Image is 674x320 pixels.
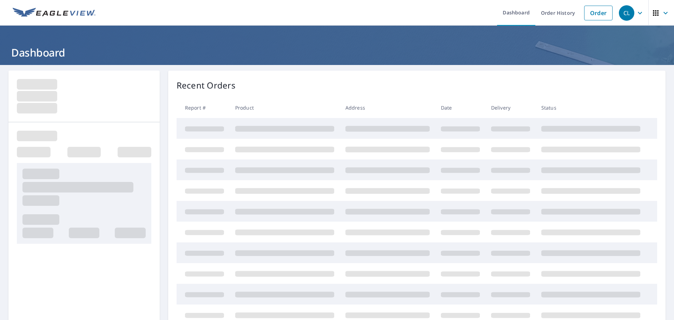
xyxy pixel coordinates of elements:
[619,5,634,21] div: CL
[13,8,95,18] img: EV Logo
[435,97,485,118] th: Date
[536,97,646,118] th: Status
[177,79,236,92] p: Recent Orders
[340,97,435,118] th: Address
[8,45,666,60] h1: Dashboard
[485,97,536,118] th: Delivery
[584,6,613,20] a: Order
[177,97,230,118] th: Report #
[230,97,340,118] th: Product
